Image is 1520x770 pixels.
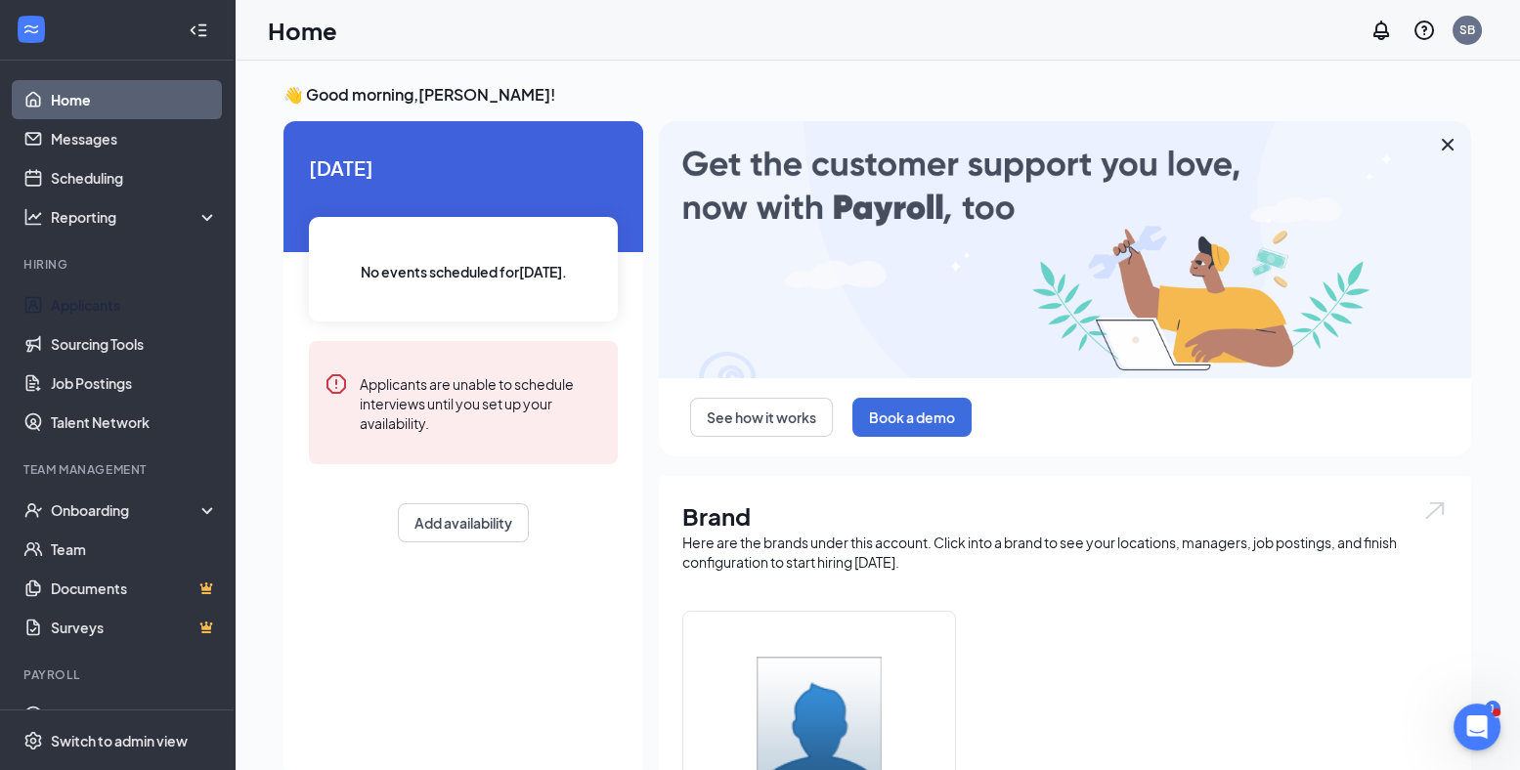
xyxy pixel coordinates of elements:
div: Here are the brands under this account. Click into a brand to see your locations, managers, job p... [682,533,1448,572]
div: SB [1459,21,1475,38]
button: See how it works [690,398,833,437]
div: Applicants are unable to schedule interviews until you set up your availability. [360,372,602,433]
div: Reporting [51,207,219,227]
div: Hiring [23,256,214,273]
svg: UserCheck [23,500,43,520]
span: [DATE] [309,152,618,183]
svg: WorkstreamLogo [22,20,41,39]
button: Book a demo [852,398,972,437]
div: Team Management [23,461,214,478]
a: Home [51,80,218,119]
h1: Home [268,14,337,47]
svg: QuestionInfo [1412,19,1436,42]
div: Payroll [23,666,214,683]
h1: Brand [682,499,1448,533]
div: Switch to admin view [51,731,188,750]
svg: Collapse [189,21,208,40]
iframe: Intercom live chat [1454,704,1500,750]
h3: 👋 Good morning, [PERSON_NAME] ! [283,84,1471,106]
a: Talent Network [51,403,218,442]
svg: Analysis [23,207,43,227]
svg: Error [325,372,348,396]
a: PayrollCrown [51,696,218,735]
svg: Settings [23,731,43,750]
a: SurveysCrown [51,608,218,647]
span: No events scheduled for [DATE] . [361,261,567,282]
a: DocumentsCrown [51,569,218,608]
div: Onboarding [51,500,201,520]
a: Messages [51,119,218,158]
img: open.6027fd2a22e1237b5b06.svg [1422,499,1448,522]
a: Scheduling [51,158,218,197]
a: Sourcing Tools [51,324,218,364]
a: Job Postings [51,364,218,403]
div: 1 [1485,701,1500,717]
svg: Cross [1436,133,1459,156]
button: Add availability [398,503,529,542]
img: payroll-large.gif [659,121,1471,378]
a: Applicants [51,285,218,324]
svg: Notifications [1369,19,1393,42]
a: Team [51,530,218,569]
